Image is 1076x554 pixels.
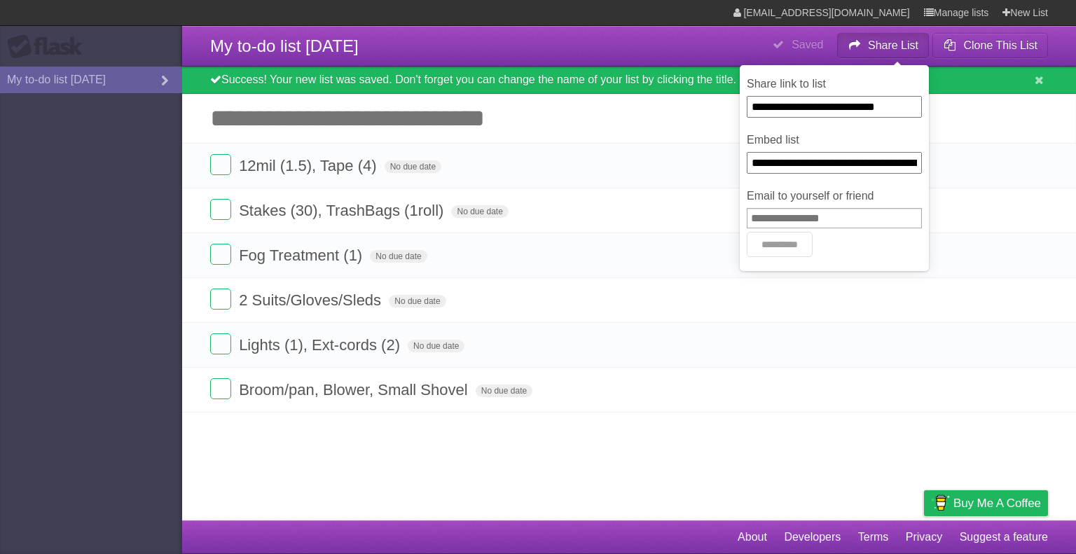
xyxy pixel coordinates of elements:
[924,490,1048,516] a: Buy me a coffee
[239,247,366,264] span: Fog Treatment (1)
[389,295,446,307] span: No due date
[370,250,427,263] span: No due date
[210,289,231,310] label: Done
[385,160,441,173] span: No due date
[747,76,922,92] label: Share link to list
[451,205,508,218] span: No due date
[792,39,823,50] b: Saved
[408,340,464,352] span: No due date
[239,381,471,399] span: Broom/pan, Blower, Small Shovel
[210,244,231,265] label: Done
[931,491,950,515] img: Buy me a coffee
[858,524,889,550] a: Terms
[239,157,380,174] span: 12mil (1.5), Tape (4)
[210,36,359,55] span: My to-do list [DATE]
[747,188,922,205] label: Email to yourself or friend
[784,524,841,550] a: Developers
[738,524,767,550] a: About
[963,39,1037,51] b: Clone This List
[932,33,1048,58] button: Clone This List
[747,132,922,148] label: Embed list
[210,199,231,220] label: Done
[210,378,231,399] label: Done
[239,202,447,219] span: Stakes (30), TrashBags (1roll)
[210,154,231,175] label: Done
[868,39,918,51] b: Share List
[210,333,231,354] label: Done
[837,33,930,58] button: Share List
[906,524,942,550] a: Privacy
[953,491,1041,515] span: Buy me a coffee
[960,524,1048,550] a: Suggest a feature
[239,291,385,309] span: 2 Suits/Gloves/Sleds
[7,34,91,60] div: Flask
[182,67,1076,94] div: Success! Your new list was saved. Don't forget you can change the name of your list by clicking t...
[476,385,532,397] span: No due date
[239,336,403,354] span: Lights (1), Ext-cords (2)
